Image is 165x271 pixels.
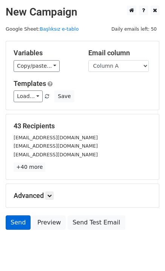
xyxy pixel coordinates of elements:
[109,25,159,33] span: Daily emails left: 50
[14,79,46,87] a: Templates
[14,49,77,57] h5: Variables
[40,26,79,32] a: Başlıksız e-tablo
[127,235,165,271] div: Sohbet Aracı
[6,215,31,230] a: Send
[127,235,165,271] iframe: Chat Widget
[14,152,98,157] small: [EMAIL_ADDRESS][DOMAIN_NAME]
[14,192,151,200] h5: Advanced
[14,143,98,149] small: [EMAIL_ADDRESS][DOMAIN_NAME]
[14,135,98,140] small: [EMAIL_ADDRESS][DOMAIN_NAME]
[32,215,66,230] a: Preview
[88,49,152,57] h5: Email column
[54,90,74,102] button: Save
[14,90,43,102] a: Load...
[14,162,45,172] a: +40 more
[6,6,159,19] h2: New Campaign
[68,215,125,230] a: Send Test Email
[109,26,159,32] a: Daily emails left: 50
[14,60,60,72] a: Copy/paste...
[14,122,151,130] h5: 43 Recipients
[6,26,79,32] small: Google Sheet:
